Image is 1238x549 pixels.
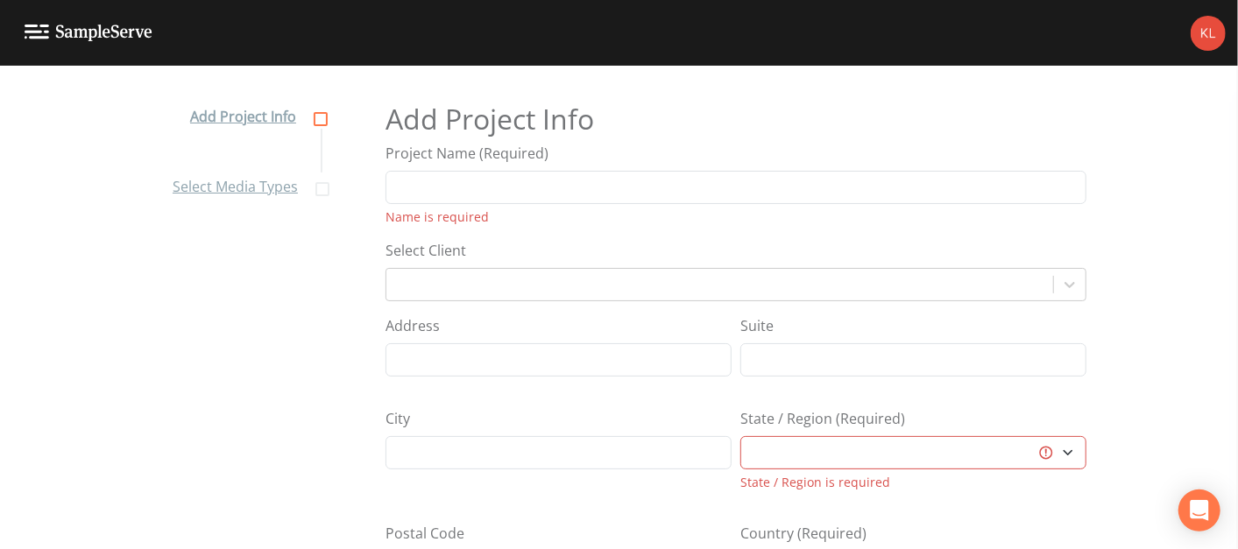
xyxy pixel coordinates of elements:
[386,240,466,261] label: Select Client
[173,172,326,199] a: Select Media Types
[1191,16,1226,51] img: 9c4450d90d3b8045b2e5fa62e4f92659
[386,102,1086,136] h2: Add Project Info
[25,25,152,41] img: logo
[1178,489,1220,531] div: Open Intercom Messenger
[386,408,410,429] label: City
[740,523,867,544] label: Country (Required)
[740,408,905,429] label: State / Region (Required)
[740,315,774,336] label: Suite
[386,208,489,225] span: Name is required
[740,474,890,490] span: State / Region is required
[190,102,324,129] a: Add Project Info
[386,143,548,164] label: Project Name (Required)
[386,315,440,336] label: Address
[386,523,464,544] label: Postal Code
